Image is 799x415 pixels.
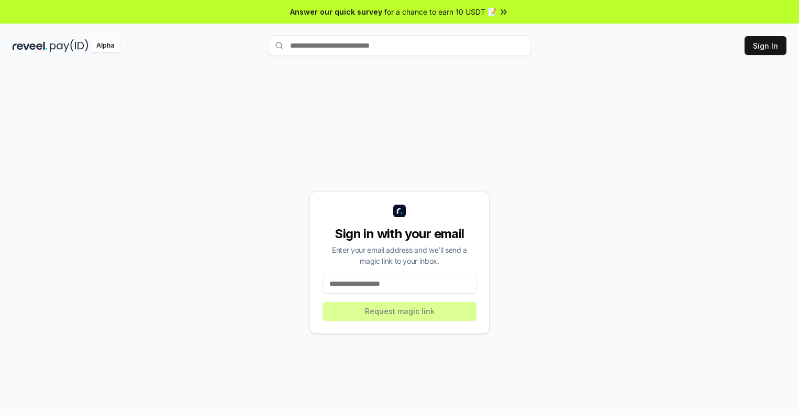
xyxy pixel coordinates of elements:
[290,6,382,17] span: Answer our quick survey
[384,6,496,17] span: for a chance to earn 10 USDT 📝
[13,39,48,52] img: reveel_dark
[745,36,786,55] button: Sign In
[91,39,120,52] div: Alpha
[50,39,88,52] img: pay_id
[393,205,406,217] img: logo_small
[323,226,476,242] div: Sign in with your email
[323,244,476,266] div: Enter your email address and we’ll send a magic link to your inbox.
